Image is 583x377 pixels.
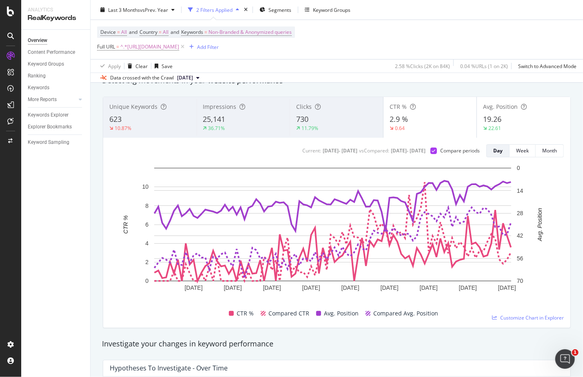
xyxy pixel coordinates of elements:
span: All [121,26,127,38]
text: 28 [517,210,523,216]
a: Content Performance [28,48,84,57]
text: [DATE] [498,284,516,291]
div: Current: [302,147,321,154]
text: 42 [517,233,523,239]
div: Data crossed with the Crawl [110,74,174,82]
div: 11.79% [301,125,318,132]
span: Avg. Position [324,309,359,318]
span: ^.*[URL][DOMAIN_NAME] [120,41,179,53]
div: Explorer Bookmarks [28,123,72,131]
span: Avg. Position [483,103,518,110]
div: times [242,6,249,14]
div: Investigate your changes in keyword performance [102,339,572,349]
span: = [117,29,120,35]
span: = [116,43,119,50]
span: Full URL [97,43,115,50]
a: Explorer Bookmarks [28,123,84,131]
span: Compared CTR [269,309,310,318]
div: Clear [135,62,148,69]
span: Impressions [203,103,237,110]
div: Analytics [28,7,84,13]
span: 1 [572,349,579,356]
span: 19.26 [483,114,501,124]
div: RealKeywords [28,13,84,23]
div: Switch to Advanced Mode [518,62,576,69]
button: Last 3 MonthsvsPrev. Year [97,3,178,16]
a: Overview [28,36,84,45]
span: = [159,29,162,35]
text: [DATE] [263,284,281,291]
text: [DATE] [341,284,359,291]
span: and [129,29,137,35]
div: Keyword Sampling [28,138,69,147]
span: vs Prev. Year [140,6,168,13]
button: Add Filter [186,42,219,52]
span: Device [100,29,116,35]
span: 2025 Sep. 27th [177,74,193,82]
button: Day [486,144,510,157]
text: 0 [145,278,149,284]
div: Overview [28,36,47,45]
button: Segments [256,3,295,16]
span: = [204,29,207,35]
a: Ranking [28,72,84,80]
span: Keywords [181,29,203,35]
span: Clicks [296,103,312,110]
text: 14 [517,187,523,194]
span: 623 [109,114,122,124]
a: Keywords [28,84,84,92]
div: 22.61 [488,125,501,132]
text: 56 [517,255,523,262]
div: More Reports [28,95,57,104]
text: [DATE] [302,284,320,291]
div: Compare periods [440,147,480,154]
span: Last 3 Months [108,6,140,13]
text: Avg. Position [536,208,543,242]
text: 2 [145,259,149,265]
text: [DATE] [224,284,242,291]
text: 4 [145,240,149,247]
text: [DATE] [420,284,438,291]
span: CTR % [390,103,407,110]
a: Keywords Explorer [28,111,84,119]
span: Compared Avg. Position [374,309,439,318]
span: Unique Keywords [109,103,157,110]
button: Week [510,144,536,157]
a: Customize Chart in Explorer [492,314,564,321]
div: 0.64 [395,125,405,132]
button: [DATE] [174,73,203,83]
button: Save [151,60,173,73]
button: Switch to Advanced Mode [515,60,576,73]
text: [DATE] [185,284,203,291]
div: Keyword Groups [28,60,64,68]
div: 0.04 % URLs ( 1 on 2K ) [460,62,508,69]
div: 2 Filters Applied [196,6,233,13]
span: 2.9 % [390,114,408,124]
div: Day [493,147,503,154]
div: Hypotheses to Investigate - Over Time [110,364,228,372]
iframe: Intercom live chat [555,349,575,369]
a: Keyword Sampling [28,138,84,147]
div: [DATE] - [DATE] [391,147,426,154]
div: [DATE] - [DATE] [323,147,357,154]
div: vs Compared : [359,147,389,154]
span: Segments [268,6,291,13]
text: [DATE] [459,284,477,291]
text: 6 [145,221,149,228]
text: 0 [517,165,520,171]
button: Clear [124,60,148,73]
div: 10.87% [115,125,131,132]
div: Month [542,147,557,154]
button: 2 Filters Applied [185,3,242,16]
div: 2.58 % Clicks ( 2K on 84K ) [395,62,450,69]
button: Month [536,144,564,157]
div: 36.71% [208,125,225,132]
a: Keyword Groups [28,60,84,68]
a: More Reports [28,95,76,104]
span: and [171,29,179,35]
button: Keyword Groups [301,3,354,16]
div: Ranking [28,72,46,80]
div: Keywords Explorer [28,111,69,119]
div: Keywords [28,84,49,92]
text: 10 [142,184,149,190]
